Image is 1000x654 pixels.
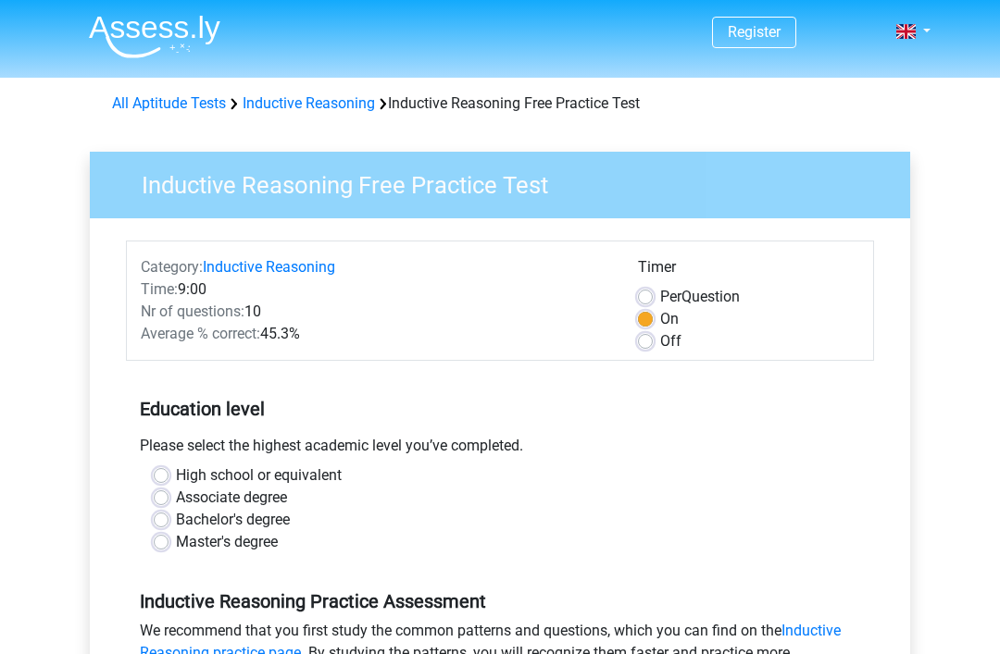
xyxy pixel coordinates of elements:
[660,288,681,305] span: Per
[660,286,740,308] label: Question
[119,164,896,200] h3: Inductive Reasoning Free Practice Test
[660,308,679,330] label: On
[176,509,290,531] label: Bachelor's degree
[243,94,375,112] a: Inductive Reasoning
[126,435,874,464] div: Please select the highest academic level you’ve completed.
[127,301,624,323] div: 10
[140,590,860,612] h5: Inductive Reasoning Practice Assessment
[141,280,178,298] span: Time:
[141,302,244,320] span: Nr of questions:
[127,323,624,345] div: 45.3%
[141,325,260,342] span: Average % correct:
[140,390,860,427] h5: Education level
[176,487,287,509] label: Associate degree
[203,258,335,276] a: Inductive Reasoning
[660,330,681,352] label: Off
[176,531,278,553] label: Master's degree
[141,258,203,276] span: Category:
[89,15,220,58] img: Assessly
[127,278,624,301] div: 9:00
[638,256,859,286] div: Timer
[112,94,226,112] a: All Aptitude Tests
[728,23,781,41] a: Register
[105,93,895,115] div: Inductive Reasoning Free Practice Test
[176,464,342,487] label: High school or equivalent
